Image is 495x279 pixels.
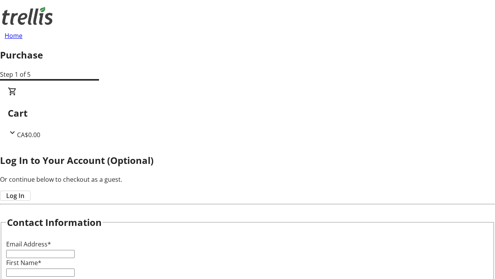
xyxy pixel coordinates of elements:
[6,191,24,200] span: Log In
[8,106,487,120] h2: Cart
[7,215,102,229] h2: Contact Information
[6,240,51,248] label: Email Address*
[17,131,40,139] span: CA$0.00
[6,258,41,267] label: First Name*
[8,87,487,139] div: CartCA$0.00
